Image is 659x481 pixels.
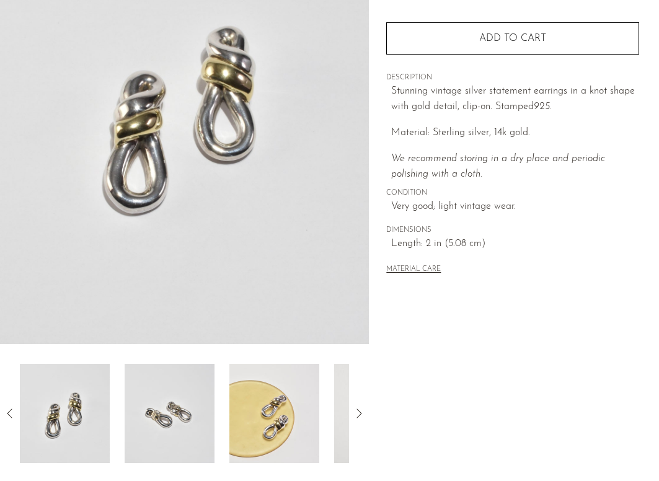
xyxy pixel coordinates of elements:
img: Knot Statement Earrings [20,364,110,463]
span: Length: 2 in (5.08 cm) [391,236,639,252]
p: Stunning vintage silver statement earrings in a knot shape with gold detail, clip-on. Stamped [391,84,639,115]
span: Add to cart [479,33,546,45]
span: CONDITION [386,188,639,199]
button: Add to cart [386,22,639,55]
i: We recommend storing in a dry place and periodic polishing with a cloth. [391,154,605,180]
p: Material: Sterling silver, 14k gold. [391,125,639,141]
span: DIMENSIONS [386,225,639,236]
span: DESCRIPTION [386,73,639,84]
img: Knot Statement Earrings [229,364,319,463]
img: Knot Statement Earrings [334,364,424,463]
em: 925. [534,102,552,112]
span: Very good; light vintage wear. [391,199,639,215]
img: Knot Statement Earrings [125,364,215,463]
button: MATERIAL CARE [386,265,441,275]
